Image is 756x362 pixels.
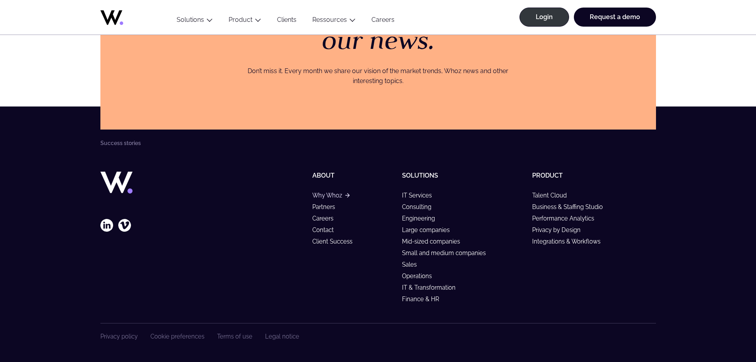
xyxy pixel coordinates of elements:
a: Business & Staffing Studio [532,203,610,210]
a: Cookie preferences [150,333,204,340]
a: Legal notice [265,333,299,340]
button: Product [221,16,269,27]
a: Small and medium companies [402,250,493,256]
p: Don’t miss it. Every month we share our vision of the market trends, Whoz news and other interest... [242,66,515,86]
nav: Breadcrumbs [100,140,656,146]
a: Performance Analytics [532,215,601,222]
li: Success stories [100,140,141,146]
a: Careers [364,16,402,27]
h5: About [312,172,395,179]
iframe: Chatbot [704,310,745,351]
a: Operations [402,273,439,279]
a: Finance & HR [402,296,446,302]
nav: Footer Navigation [100,333,299,340]
a: Engineering [402,215,442,222]
a: Why Whoz [312,192,349,199]
h5: Solutions [402,172,526,179]
a: Integrations & Workflows [532,238,608,245]
button: Ressources [304,16,364,27]
a: Terms of use [217,333,252,340]
a: Privacy by Design [532,226,588,233]
a: Large companies [402,226,457,233]
a: IT & Transformation [402,284,463,291]
a: Client Success [312,238,360,245]
a: Sales [402,261,424,268]
a: Mid-sized companies [402,238,467,245]
a: Clients [269,16,304,27]
a: Talent Cloud [532,192,574,199]
a: Request a demo [574,8,656,27]
a: Privacy policy [100,333,138,340]
a: IT Services [402,192,439,199]
a: Login [519,8,569,27]
a: Contact [312,226,341,233]
a: Product [532,172,563,179]
a: Consulting [402,203,439,210]
a: Ressources [312,16,347,23]
button: Solutions [169,16,221,27]
a: Product [229,16,252,23]
a: Partners [312,203,342,210]
a: Careers [312,215,340,222]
